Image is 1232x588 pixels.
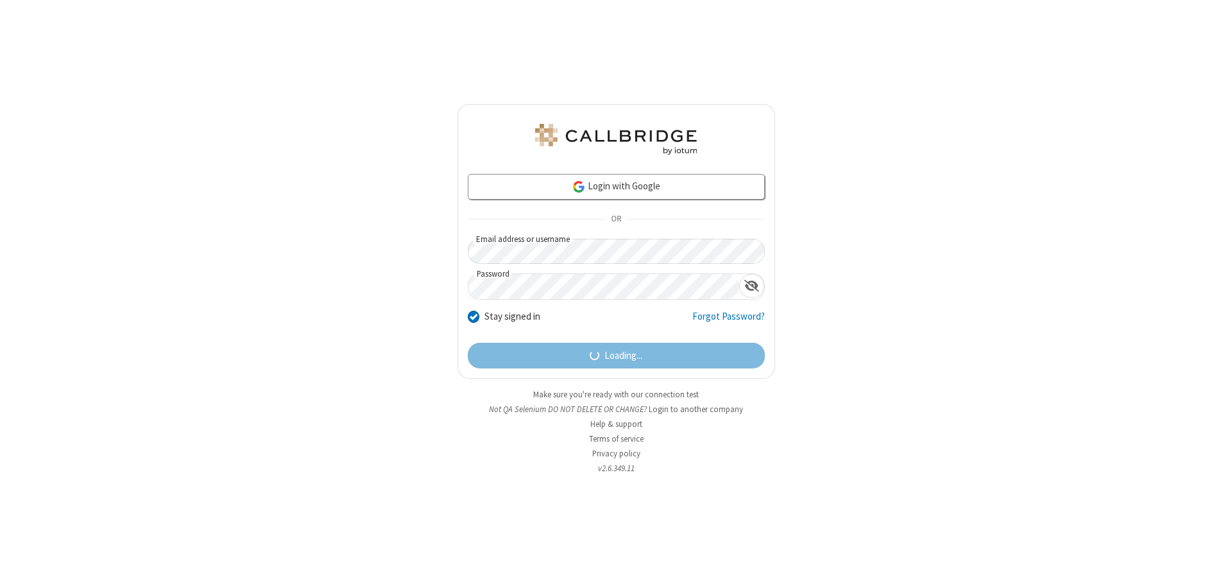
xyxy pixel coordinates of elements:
a: Login with Google [468,174,765,200]
label: Stay signed in [484,309,540,324]
li: v2.6.349.11 [458,462,775,474]
a: Make sure you're ready with our connection test [533,389,699,400]
button: Loading... [468,343,765,368]
span: OR [606,211,626,229]
a: Forgot Password? [692,309,765,334]
button: Login to another company [649,403,743,415]
div: Show password [739,274,764,298]
input: Email address or username [468,239,765,264]
img: google-icon.png [572,180,586,194]
a: Terms of service [589,433,644,444]
input: Password [468,274,739,299]
li: Not QA Selenium DO NOT DELETE OR CHANGE? [458,403,775,415]
span: Loading... [604,349,642,363]
a: Help & support [590,419,642,429]
a: Privacy policy [592,448,640,459]
img: QA Selenium DO NOT DELETE OR CHANGE [533,124,699,155]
